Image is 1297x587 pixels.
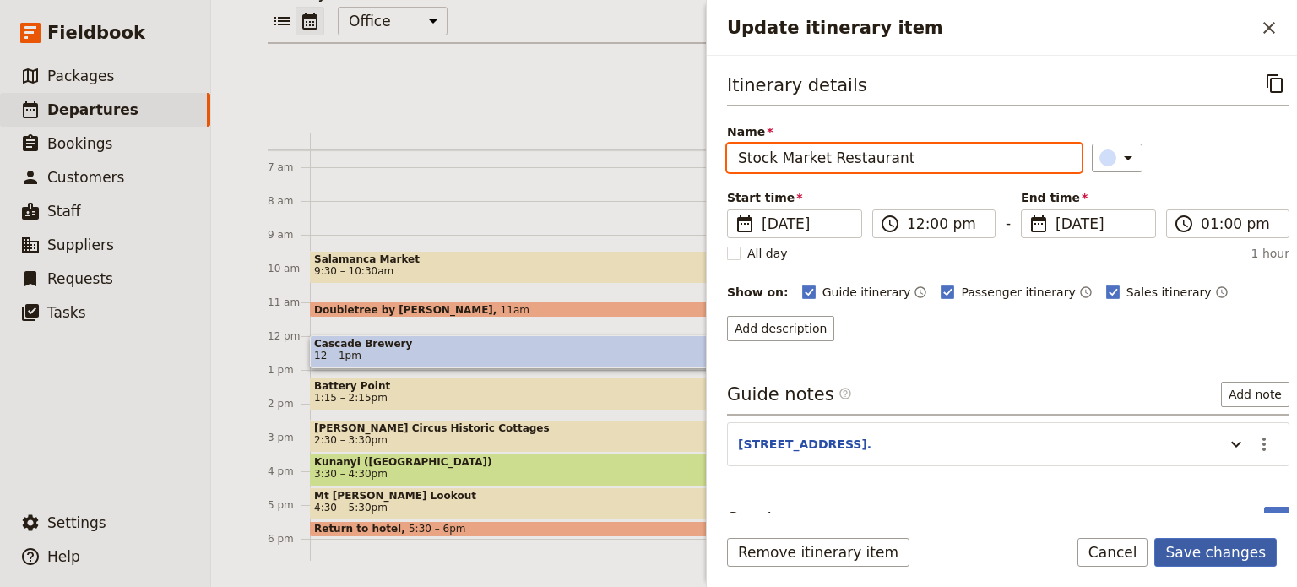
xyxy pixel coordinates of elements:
[1154,538,1277,567] button: Save changes
[310,251,1224,284] div: Salamanca Market9:30 – 10:30am
[314,456,1220,468] span: Kunanyi ([GEOGRAPHIC_DATA])
[268,7,296,35] button: List view
[907,214,985,234] input: ​
[727,538,909,567] button: Remove itinerary item
[1250,430,1278,459] button: Actions
[727,316,834,341] button: Add description
[314,380,1220,392] span: Battery Point
[310,454,1224,486] div: Kunanyi ([GEOGRAPHIC_DATA])3:30 – 4:30pm
[314,392,388,404] span: 1:15 – 2:15pm
[314,350,361,361] span: 12 – 1pm
[268,194,310,208] div: 8 am
[727,507,820,532] h3: Services
[1077,538,1148,567] button: Cancel
[727,189,862,206] span: Start time
[47,548,80,565] span: Help
[268,397,310,410] div: 2 pm
[880,214,900,234] span: ​
[314,523,409,535] span: Return to hotel
[314,338,1220,350] span: Cascade Brewery
[268,465,310,478] div: 4 pm
[47,68,114,84] span: Packages
[727,73,867,98] h3: Itinerary details
[47,203,81,220] span: Staff
[47,270,113,287] span: Requests
[1221,382,1289,407] button: Add note
[47,236,114,253] span: Suppliers
[314,434,388,446] span: 2:30 – 3:30pm
[1028,214,1049,234] span: ​
[47,135,112,152] span: Bookings
[268,498,310,512] div: 5 pm
[47,169,124,186] span: Customers
[727,382,852,407] h3: Guide notes
[268,532,310,546] div: 6 pm
[314,422,1220,434] span: [PERSON_NAME] Circus Historic Cottages
[914,282,927,302] button: Time shown on guide itinerary
[409,523,466,535] span: 5:30 – 6pm
[1101,148,1138,168] div: ​
[314,304,501,315] span: Doubletree by [PERSON_NAME]
[296,7,324,35] button: Calendar view
[1174,214,1194,234] span: ​
[314,490,1220,502] span: Mt [PERSON_NAME] Lookout
[961,284,1075,301] span: Passenger itinerary
[47,20,145,46] span: Fieldbook
[1251,245,1289,262] span: 1 hour
[1006,213,1011,238] span: -
[268,431,310,444] div: 3 pm
[1201,214,1278,234] input: ​
[838,387,852,400] span: ​
[310,378,1224,410] div: Battery Point1:15 – 2:15pm
[806,512,820,525] span: ​
[1255,14,1283,42] button: Close drawer
[310,302,1224,318] div: Doubletree by [PERSON_NAME]11am
[314,253,1220,265] span: Salamanca Market
[838,387,852,407] span: ​
[1215,282,1229,302] button: Time shown on sales itinerary
[727,284,789,301] div: Show on:
[314,265,393,277] span: 9:30 – 10:30am
[1021,189,1156,206] span: End time
[47,514,106,531] span: Settings
[501,304,529,315] span: 11am
[47,304,86,321] span: Tasks
[268,160,310,174] div: 7 am
[310,521,1224,537] div: Return to hotel5:30 – 6pm
[738,436,871,453] button: [STREET_ADDRESS].
[314,502,388,514] span: 4:30 – 5:30pm
[762,214,851,234] span: [DATE]
[268,329,310,343] div: 12 pm
[310,335,1224,368] div: Cascade Brewery12 – 1pm
[1261,69,1289,98] button: Copy itinerary item
[1092,144,1142,172] button: ​
[1079,282,1093,302] button: Time shown on passenger itinerary
[310,420,1224,453] div: [PERSON_NAME] Circus Historic Cottages2:30 – 3:30pm
[1126,284,1212,301] span: Sales itinerary
[822,284,911,301] span: Guide itinerary
[727,15,1255,41] h2: Update itinerary item
[727,144,1082,172] input: Name
[47,101,138,118] span: Departures
[1264,507,1289,532] button: Add service inclusion
[268,296,310,309] div: 11 am
[735,214,755,234] span: ​
[268,262,310,275] div: 10 am
[1056,214,1145,234] span: [DATE]
[268,363,310,377] div: 1 pm
[727,123,1082,140] span: Name
[747,245,788,262] span: All day
[268,228,310,242] div: 9 am
[310,487,1224,520] div: Mt [PERSON_NAME] Lookout4:30 – 5:30pm
[314,468,388,480] span: 3:30 – 4:30pm
[806,512,820,532] span: ​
